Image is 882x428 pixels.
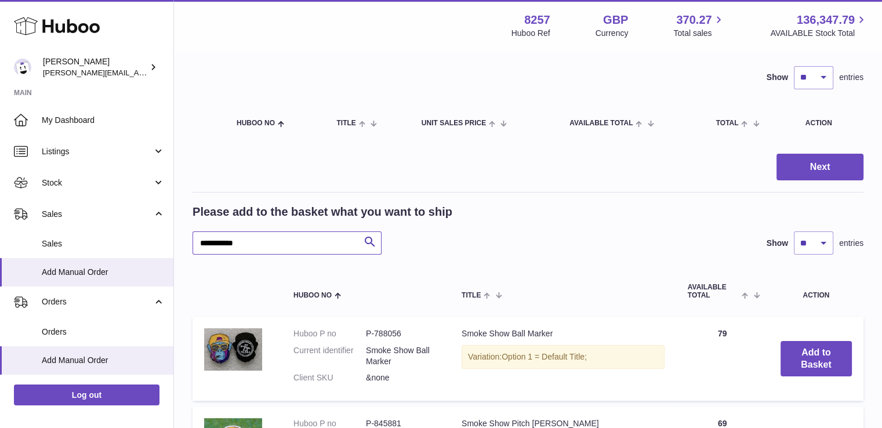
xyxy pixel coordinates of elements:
[193,204,452,220] h2: Please add to the basket what you want to ship
[716,119,739,127] span: Total
[511,28,550,39] div: Huboo Ref
[767,238,788,249] label: Show
[797,12,855,28] span: 136,347.79
[42,296,153,307] span: Orders
[603,12,628,28] strong: GBP
[42,267,165,278] span: Add Manual Order
[524,12,550,28] strong: 8257
[596,28,629,39] div: Currency
[14,59,31,76] img: Mohsin@planlabsolutions.com
[569,119,633,127] span: AVAILABLE Total
[366,372,438,383] dd: &none
[676,317,769,401] td: 79
[422,119,486,127] span: Unit Sales Price
[43,56,147,78] div: [PERSON_NAME]
[805,119,852,127] div: Action
[237,119,275,127] span: Huboo no
[770,28,868,39] span: AVAILABLE Stock Total
[293,292,332,299] span: Huboo no
[42,238,165,249] span: Sales
[293,345,366,367] dt: Current identifier
[776,154,863,181] button: Next
[43,68,233,77] span: [PERSON_NAME][EMAIL_ADDRESS][DOMAIN_NAME]
[839,72,863,83] span: entries
[450,317,676,401] td: Smoke Show Ball Marker
[770,12,868,39] a: 136,347.79 AVAILABLE Stock Total
[688,284,739,299] span: AVAILABLE Total
[14,385,159,405] a: Log out
[767,72,788,83] label: Show
[839,238,863,249] span: entries
[293,328,366,339] dt: Huboo P no
[673,28,725,39] span: Total sales
[673,12,725,39] a: 370.27 Total sales
[462,292,481,299] span: Title
[769,272,863,310] th: Action
[502,352,587,361] span: Option 1 = Default Title;
[42,355,165,366] span: Add Manual Order
[204,328,262,371] img: Smoke Show Ball Marker
[42,146,153,157] span: Listings
[293,372,366,383] dt: Client SKU
[366,328,438,339] dd: P-788056
[42,327,165,338] span: Orders
[42,115,165,126] span: My Dashboard
[781,341,852,377] button: Add to Basket
[42,177,153,188] span: Stock
[42,209,153,220] span: Sales
[336,119,355,127] span: Title
[462,345,665,369] div: Variation:
[676,12,712,28] span: 370.27
[366,345,438,367] dd: Smoke Show Ball Marker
